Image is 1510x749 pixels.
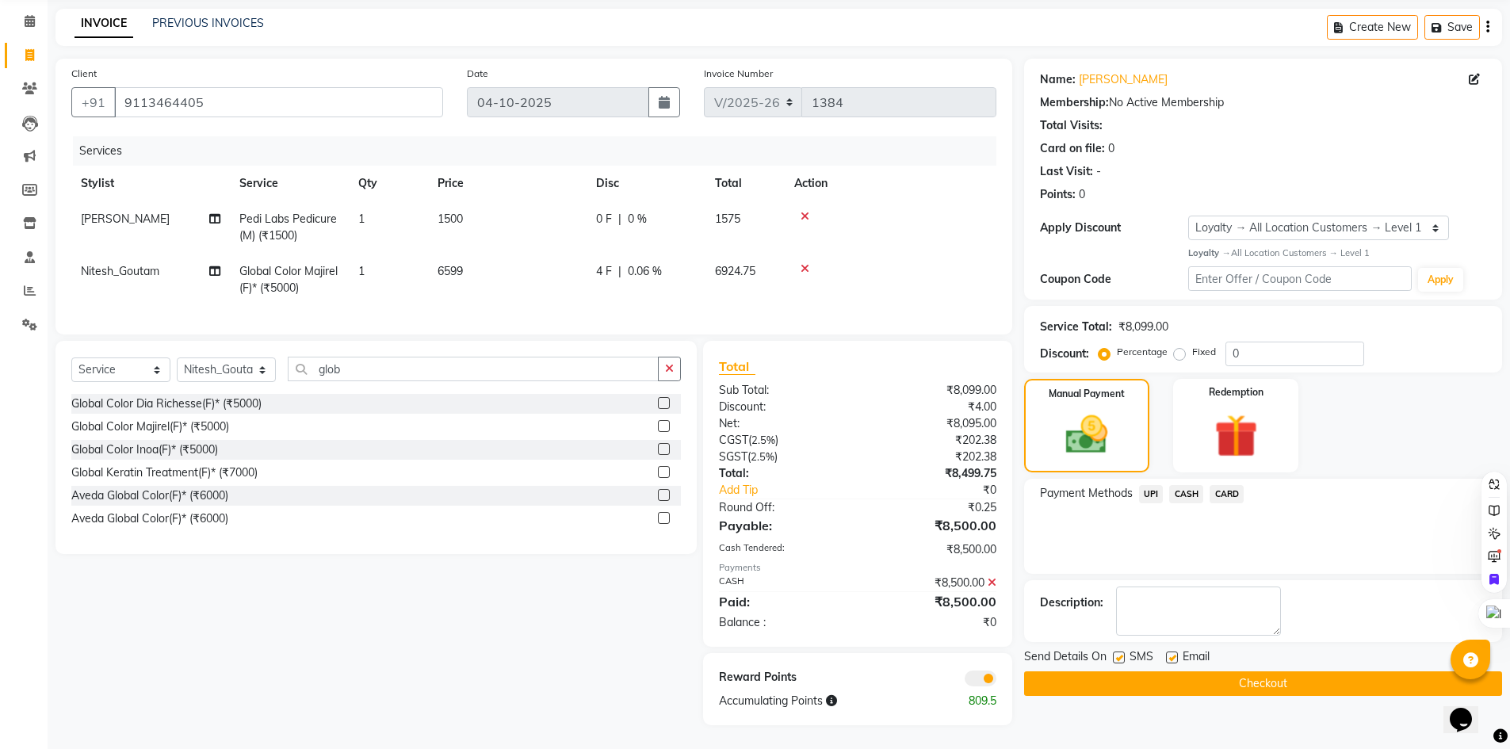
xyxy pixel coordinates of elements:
[349,166,428,201] th: Qty
[719,433,748,447] span: CGST
[1424,15,1480,40] button: Save
[751,434,775,446] span: 2.5%
[719,449,747,464] span: SGST
[707,382,858,399] div: Sub Total:
[1096,163,1101,180] div: -
[438,212,463,226] span: 1500
[1040,319,1112,335] div: Service Total:
[1183,648,1210,668] span: Email
[719,561,996,575] div: Payments
[1117,345,1168,359] label: Percentage
[1079,71,1168,88] a: [PERSON_NAME]
[71,418,229,435] div: Global Color Majirel(F)* (₹5000)
[618,211,621,227] span: |
[1169,485,1203,503] span: CASH
[71,67,97,81] label: Client
[858,415,1008,432] div: ₹8,095.00
[858,575,1008,591] div: ₹8,500.00
[1040,71,1076,88] div: Name:
[114,87,443,117] input: Search by Name/Mobile/Email/Code
[358,264,365,278] span: 1
[1040,594,1103,611] div: Description:
[81,212,170,226] span: [PERSON_NAME]
[1443,686,1494,733] iframe: chat widget
[707,592,858,611] div: Paid:
[428,166,587,201] th: Price
[71,487,228,504] div: Aveda Global Color(F)* (₹6000)
[707,482,882,499] a: Add Tip
[883,482,1008,499] div: ₹0
[1188,266,1412,291] input: Enter Offer / Coupon Code
[587,166,705,201] th: Disc
[1192,345,1216,359] label: Fixed
[707,516,858,535] div: Payable:
[1040,117,1103,134] div: Total Visits:
[858,541,1008,558] div: ₹8,500.00
[1024,648,1107,668] span: Send Details On
[707,541,858,558] div: Cash Tendered:
[71,464,258,481] div: Global Keratin Treatment(F)* (₹7000)
[1040,346,1089,362] div: Discount:
[707,415,858,432] div: Net:
[1040,485,1133,502] span: Payment Methods
[71,396,262,412] div: Global Color Dia Richesse(F)* (₹5000)
[467,67,488,81] label: Date
[707,693,932,709] div: Accumulating Points
[1209,385,1263,399] label: Redemption
[288,357,659,381] input: Search or Scan
[73,136,1008,166] div: Services
[715,212,740,226] span: 1575
[858,382,1008,399] div: ₹8,099.00
[71,87,116,117] button: +91
[707,669,858,686] div: Reward Points
[858,432,1008,449] div: ₹202.38
[719,358,755,375] span: Total
[1040,94,1486,111] div: No Active Membership
[1079,186,1085,203] div: 0
[596,263,612,280] span: 4 F
[628,211,647,227] span: 0 %
[1418,268,1463,292] button: Apply
[1040,94,1109,111] div: Membership:
[858,516,1008,535] div: ₹8,500.00
[1188,246,1486,260] div: All Location Customers → Level 1
[75,10,133,38] a: INVOICE
[1053,411,1121,459] img: _cash.svg
[1040,271,1189,288] div: Coupon Code
[1201,409,1271,463] img: _gift.svg
[230,166,349,201] th: Service
[71,510,228,527] div: Aveda Global Color(F)* (₹6000)
[707,449,858,465] div: ( )
[707,465,858,482] div: Total:
[1040,186,1076,203] div: Points:
[1188,247,1230,258] strong: Loyalty →
[933,693,1008,709] div: 809.5
[239,212,337,243] span: Pedi Labs Pedicure(M) (₹1500)
[1210,485,1244,503] span: CARD
[1327,15,1418,40] button: Create New
[858,399,1008,415] div: ₹4.00
[71,166,230,201] th: Stylist
[707,614,858,631] div: Balance :
[785,166,996,201] th: Action
[239,264,338,295] span: Global Color Majirel(F)* (₹5000)
[751,450,774,463] span: 2.5%
[1139,485,1164,503] span: UPI
[707,399,858,415] div: Discount:
[1040,220,1189,236] div: Apply Discount
[81,264,159,278] span: Nitesh_Goutam
[858,449,1008,465] div: ₹202.38
[707,499,858,516] div: Round Off:
[152,16,264,30] a: PREVIOUS INVOICES
[704,67,773,81] label: Invoice Number
[628,263,662,280] span: 0.06 %
[858,465,1008,482] div: ₹8,499.75
[858,499,1008,516] div: ₹0.25
[1049,387,1125,401] label: Manual Payment
[358,212,365,226] span: 1
[858,592,1008,611] div: ₹8,500.00
[1108,140,1114,157] div: 0
[715,264,755,278] span: 6924.75
[1118,319,1168,335] div: ₹8,099.00
[618,263,621,280] span: |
